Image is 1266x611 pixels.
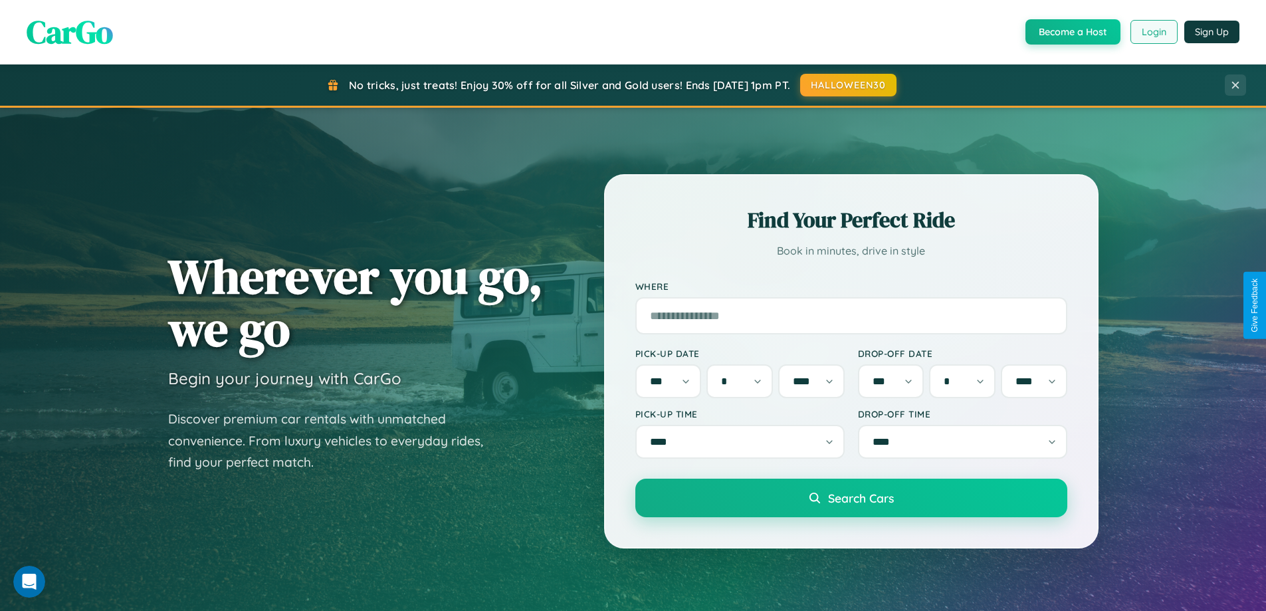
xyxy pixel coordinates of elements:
[800,74,897,96] button: HALLOWEEN30
[635,241,1067,261] p: Book in minutes, drive in style
[1250,279,1259,332] div: Give Feedback
[858,408,1067,420] label: Drop-off Time
[13,566,45,598] iframe: Intercom live chat
[635,205,1067,235] h2: Find Your Perfect Ride
[168,408,500,473] p: Discover premium car rentals with unmatched convenience. From luxury vehicles to everyday rides, ...
[635,348,845,359] label: Pick-up Date
[635,281,1067,292] label: Where
[168,368,401,388] h3: Begin your journey with CarGo
[858,348,1067,359] label: Drop-off Date
[1184,21,1239,43] button: Sign Up
[635,479,1067,517] button: Search Cars
[1130,20,1178,44] button: Login
[349,78,790,92] span: No tricks, just treats! Enjoy 30% off for all Silver and Gold users! Ends [DATE] 1pm PT.
[1025,19,1120,45] button: Become a Host
[27,10,113,54] span: CarGo
[635,408,845,420] label: Pick-up Time
[828,491,894,505] span: Search Cars
[168,250,543,355] h1: Wherever you go, we go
